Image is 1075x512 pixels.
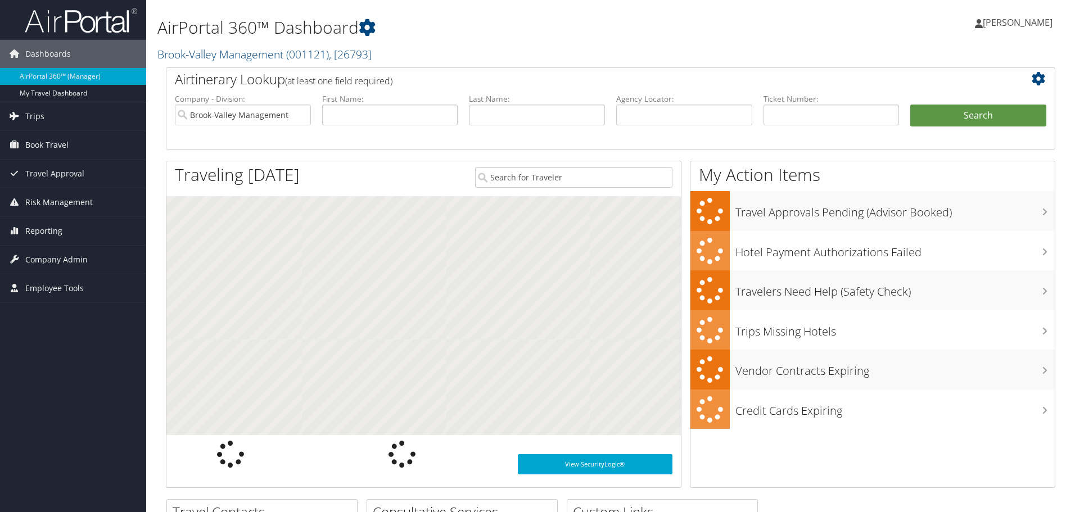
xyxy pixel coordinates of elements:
[616,93,752,105] label: Agency Locator:
[690,163,1055,187] h1: My Action Items
[175,163,300,187] h1: Traveling [DATE]
[25,188,93,216] span: Risk Management
[25,160,84,188] span: Travel Approval
[322,93,458,105] label: First Name:
[25,274,84,302] span: Employee Tools
[25,102,44,130] span: Trips
[690,231,1055,271] a: Hotel Payment Authorizations Failed
[285,75,392,87] span: (at least one field required)
[975,6,1064,39] a: [PERSON_NAME]
[735,357,1055,379] h3: Vendor Contracts Expiring
[690,389,1055,429] a: Credit Cards Expiring
[157,47,372,62] a: Brook-Valley Management
[735,397,1055,419] h3: Credit Cards Expiring
[475,167,672,188] input: Search for Traveler
[175,70,972,89] h2: Airtinerary Lookup
[690,270,1055,310] a: Travelers Need Help (Safety Check)
[469,93,605,105] label: Last Name:
[690,191,1055,231] a: Travel Approvals Pending (Advisor Booked)
[983,16,1053,29] span: [PERSON_NAME]
[157,16,762,39] h1: AirPortal 360™ Dashboard
[25,131,69,159] span: Book Travel
[518,454,672,474] a: View SecurityLogic®
[690,310,1055,350] a: Trips Missing Hotels
[690,350,1055,389] a: Vendor Contracts Expiring
[25,7,137,34] img: airportal-logo.png
[175,93,311,105] label: Company - Division:
[25,217,62,245] span: Reporting
[25,40,71,68] span: Dashboards
[910,105,1046,127] button: Search
[735,239,1055,260] h3: Hotel Payment Authorizations Failed
[735,278,1055,300] h3: Travelers Need Help (Safety Check)
[735,318,1055,339] h3: Trips Missing Hotels
[764,93,900,105] label: Ticket Number:
[329,47,372,62] span: , [ 26793 ]
[735,199,1055,220] h3: Travel Approvals Pending (Advisor Booked)
[25,246,88,274] span: Company Admin
[286,47,329,62] span: ( 001121 )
